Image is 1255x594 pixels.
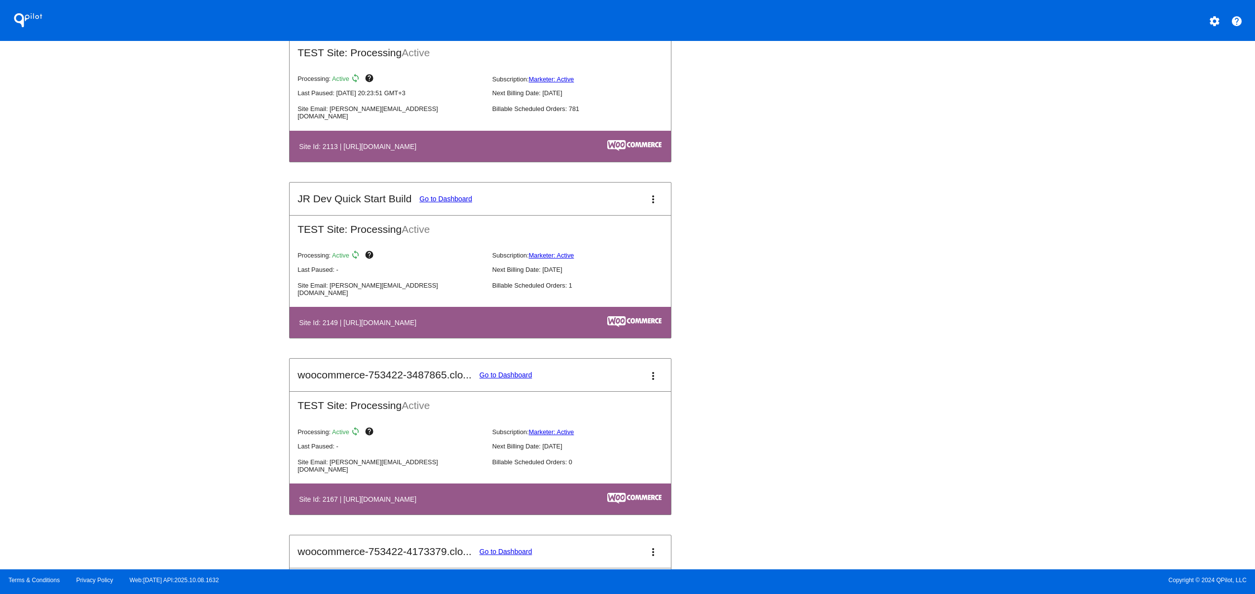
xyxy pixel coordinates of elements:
mat-icon: help [365,74,376,85]
h4: Site Id: 2113 | [URL][DOMAIN_NAME] [299,143,421,150]
a: Terms & Conditions [8,577,60,584]
mat-icon: help [1231,15,1243,27]
p: Next Billing Date: [DATE] [492,266,679,273]
mat-icon: more_vert [647,370,659,382]
p: Subscription: [492,428,679,436]
img: c53aa0e5-ae75-48aa-9bee-956650975ee5 [607,316,662,327]
h1: QPilot [8,10,48,30]
p: Processing: [297,74,484,85]
h4: Site Id: 2167 | [URL][DOMAIN_NAME] [299,495,421,503]
p: Next Billing Date: [DATE] [492,89,679,97]
p: Billable Scheduled Orders: 1 [492,282,679,289]
h2: woocommerce-753422-3487865.clo... [297,369,472,381]
p: Processing: [297,427,484,439]
p: Billable Scheduled Orders: 0 [492,458,679,466]
mat-icon: help [365,250,376,262]
h2: TEST Site: Processing [290,39,671,59]
p: Last Paused: - [297,266,484,273]
mat-icon: sync [351,250,363,262]
a: Go to Dashboard [419,195,472,203]
a: Privacy Policy [76,577,113,584]
a: Marketer: Active [529,75,574,83]
img: c53aa0e5-ae75-48aa-9bee-956650975ee5 [607,493,662,504]
p: Last Paused: - [297,443,484,450]
span: Active [332,75,349,83]
p: Next Billing Date: [DATE] [492,443,679,450]
a: Marketer: Active [529,428,574,436]
p: Subscription: [492,252,679,259]
mat-icon: help [365,427,376,439]
p: Billable Scheduled Orders: 781 [492,105,679,112]
span: Active [332,428,349,436]
h2: TEST Site: Processing [290,392,671,411]
span: Active [332,252,349,259]
h4: Site Id: 2149 | [URL][DOMAIN_NAME] [299,319,421,327]
a: Marketer: Active [529,252,574,259]
mat-icon: more_vert [647,193,659,205]
mat-icon: settings [1209,15,1220,27]
h2: woocommerce-753422-4173379.clo... [297,546,472,557]
p: Site Email: [PERSON_NAME][EMAIL_ADDRESS][DOMAIN_NAME] [297,282,484,297]
p: Site Email: [PERSON_NAME][EMAIL_ADDRESS][DOMAIN_NAME] [297,458,484,473]
h2: TEST Site: Processing [290,216,671,235]
a: Go to Dashboard [480,548,532,556]
p: Subscription: [492,75,679,83]
span: Active [402,47,430,58]
mat-icon: more_vert [647,546,659,558]
h2: TEST Site: Processing [290,568,671,588]
span: Copyright © 2024 QPilot, LLC [636,577,1247,584]
h2: JR Dev Quick Start Build [297,193,411,205]
p: Site Email: [PERSON_NAME][EMAIL_ADDRESS][DOMAIN_NAME] [297,105,484,120]
a: Go to Dashboard [480,371,532,379]
img: c53aa0e5-ae75-48aa-9bee-956650975ee5 [607,140,662,151]
a: Web:[DATE] API:2025.10.08.1632 [130,577,219,584]
p: Last Paused: [DATE] 20:23:51 GMT+3 [297,89,484,97]
mat-icon: sync [351,427,363,439]
span: Active [402,223,430,235]
mat-icon: sync [351,74,363,85]
p: Processing: [297,250,484,262]
span: Active [402,400,430,411]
